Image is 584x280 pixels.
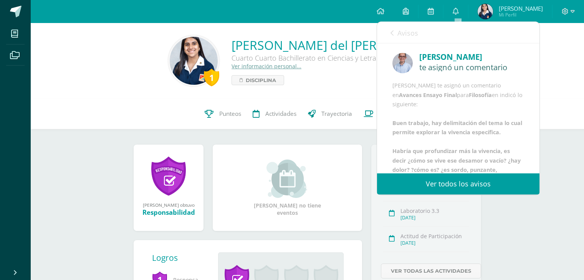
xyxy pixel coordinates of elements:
div: te asignó un comentario [419,63,524,71]
div: [PERSON_NAME] [419,51,524,63]
span: [PERSON_NAME] [499,5,543,12]
a: Disciplina [232,75,284,85]
a: Ver todos los avisos [377,173,539,194]
div: Laboratorio 3.3 [400,207,469,214]
a: Punteos [199,99,247,129]
b: Filosofía [469,91,492,99]
img: 27b21dd3a178252322e469a54ba7eb5e.png [478,4,493,19]
span: Trayectoria [321,110,352,118]
div: [DATE] [400,240,469,246]
div: Logros [152,252,212,263]
span: Disciplina [246,76,276,85]
a: Contactos [358,99,412,129]
a: Ver todas las actividades [381,264,481,278]
div: Actitud de Participación [400,232,469,240]
div: [PERSON_NAME] obtuvo [141,202,196,208]
span: Mi Perfil [499,12,543,18]
div: Cuarto Cuarto Bachillerato en Ciencias y Letras A [232,53,447,63]
span: Avisos [397,28,418,38]
img: 5f5f22e3fbcea168d00a46b5ca4466e3.png [170,37,218,85]
img: event_small.png [266,160,308,198]
a: [PERSON_NAME] del [PERSON_NAME] [232,37,447,53]
div: [PERSON_NAME] no tiene eventos [249,160,326,216]
a: Actividades [247,99,302,129]
div: [DATE] [400,214,469,221]
a: Ver información personal... [232,63,301,70]
span: Punteos [219,110,241,118]
span: Actividades [265,110,296,118]
b: Avances Ensayo Final [399,91,457,99]
a: Trayectoria [302,99,358,129]
div: 1 [204,69,219,86]
div: Responsabilidad [141,208,196,217]
img: 05091304216df6e21848a617ddd75094.png [392,53,413,73]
